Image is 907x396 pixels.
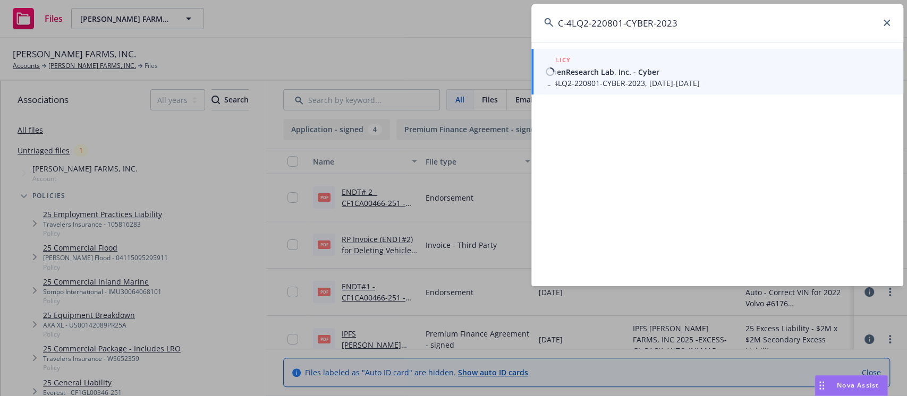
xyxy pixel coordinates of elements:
[815,375,888,396] button: Nova Assist
[531,4,903,42] input: Search...
[546,78,891,89] span: C-4LQ2-220801-CYBER-2023, [DATE]-[DATE]
[815,375,828,395] div: Drag to move
[546,55,571,65] h5: POLICY
[546,66,891,78] span: OpenResearch Lab, Inc. - Cyber
[837,381,879,390] span: Nova Assist
[531,49,903,94] a: POLICYOpenResearch Lab, Inc. - CyberC-4LQ2-220801-CYBER-2023, [DATE]-[DATE]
